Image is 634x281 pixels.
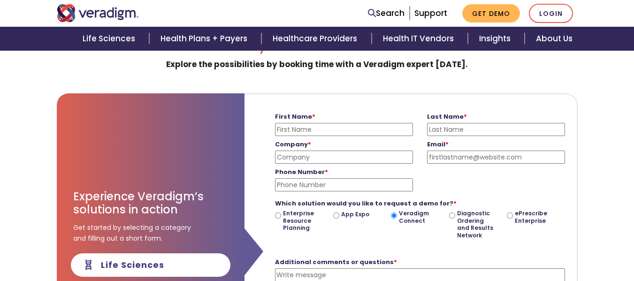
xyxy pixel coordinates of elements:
[166,59,468,70] strong: Explore the possibilities by booking time with a Veradigm expert [DATE].
[462,4,520,23] a: Get Demo
[457,210,495,239] label: Diagnostic Ordering and Results Network
[275,151,413,164] input: Company
[275,199,457,208] strong: Which solution would you like to request a demo for?
[275,112,315,121] strong: First Name
[73,190,228,217] h3: Experience Veradigm’s solutions in action
[368,7,405,20] a: Search
[275,167,328,176] strong: Phone Number
[525,27,584,51] a: About Us
[427,112,467,121] strong: Last Name
[275,140,311,149] strong: Company
[341,211,369,218] label: App Expo
[372,27,468,51] a: Health IT Vendors
[515,210,552,224] label: ePrescribe Enterprise
[427,140,449,149] strong: Email
[57,4,139,22] img: Veradigm logo
[427,151,565,164] input: firstlastname@website.com
[275,258,397,266] strong: Additional comments or questions
[275,123,413,136] input: First Name
[399,210,436,224] label: Veradigm Connect
[283,210,321,232] label: Enterprise Resource Planning
[427,123,565,136] input: Last Name
[57,38,578,54] h2: Ready to Schedule a Demo?
[275,178,413,191] input: Phone Number
[529,4,573,23] a: Login
[414,8,447,19] a: Support
[468,27,525,51] a: Insights
[261,27,371,51] a: Healthcare Providers
[149,27,261,51] a: Health Plans + Payers
[71,27,149,51] a: Life Sciences
[73,222,191,243] span: Get started by selecting a category and filling out a short form.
